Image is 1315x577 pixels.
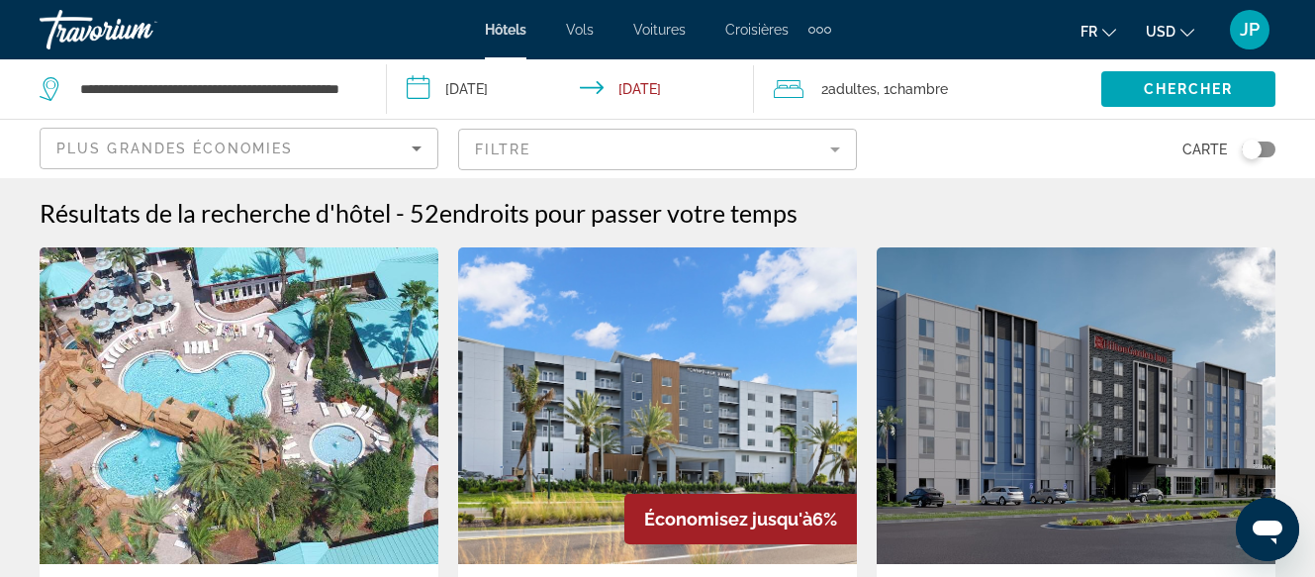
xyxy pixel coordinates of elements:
span: JP [1240,20,1260,40]
img: Hotel image [877,247,1275,564]
span: endroits pour passer votre temps [439,198,798,228]
span: , 1 [877,75,948,103]
h2: 52 [410,198,798,228]
span: 2 [821,75,877,103]
div: 6% [624,494,857,544]
span: - [396,198,405,228]
h1: Résultats de la recherche d'hôtel [40,198,391,228]
span: Économisez jusqu'à [644,509,812,529]
button: Check-in date: Oct 25, 2025 Check-out date: Oct 26, 2025 [387,59,754,119]
button: Toggle map [1227,141,1275,158]
span: Carte [1182,136,1227,163]
a: Croisières [725,22,789,38]
span: fr [1080,24,1097,40]
span: Plus grandes économies [56,141,293,156]
button: Change currency [1146,17,1194,46]
button: User Menu [1224,9,1275,50]
span: Chambre [890,81,948,97]
span: USD [1146,24,1175,40]
a: Hôtels [485,22,526,38]
img: Hotel image [40,247,438,564]
mat-select: Sort by [56,137,422,160]
button: Extra navigation items [808,14,831,46]
span: Adultes [828,81,877,97]
img: Hotel image [458,247,857,564]
button: Filter [458,128,857,171]
button: Change language [1080,17,1116,46]
iframe: Bouton de lancement de la fenêtre de messagerie [1236,498,1299,561]
a: Vols [566,22,594,38]
button: Travelers: 2 adults, 0 children [754,59,1101,119]
a: Travorium [40,4,237,55]
button: Chercher [1101,71,1275,107]
span: Chercher [1144,81,1234,97]
a: Voitures [633,22,686,38]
